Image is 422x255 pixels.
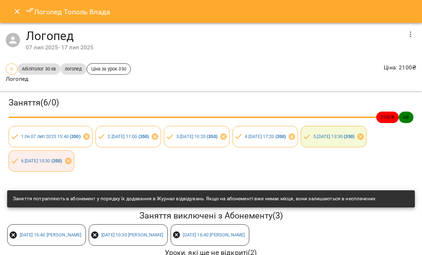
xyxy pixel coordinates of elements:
a: 6.[DATE] 15:30 (350) [21,158,62,163]
b: ( 350 ) [51,158,62,163]
h6: Логопед Тополь Влада [26,6,111,18]
p: Логопед [6,75,131,83]
b: ( 350 ) [275,134,286,139]
span: Абілітолог 30 хв [18,65,60,72]
a: [DATE] 10:30 [PERSON_NAME] [101,232,163,237]
p: Ціна : 2100 ₴ [384,63,416,72]
h4: Логопед [26,29,402,43]
span: 6 [6,65,17,72]
b: ( 350 ) [70,134,80,139]
a: 3.[DATE] 10:20 (350) [176,134,217,139]
div: 07 лип 2025 - 17 лип 2025 [26,43,402,52]
span: Ціна за урок 350 [87,65,131,72]
b: ( 350 ) [207,134,217,139]
div: 6.[DATE] 15:30 (350) [9,150,74,172]
div: 5.[DATE] 13:30 (350) [301,126,367,147]
span: 2100 ₴ [376,114,399,121]
div: 1.пн 07 лип 2025 15:40 (350) [9,126,93,147]
button: Close [9,3,26,20]
a: 4.[DATE] 17:20 (350) [245,134,286,139]
div: 3.[DATE] 10:20 (350) [164,126,230,147]
a: [DATE] 16:40 [PERSON_NAME] [20,232,82,237]
span: логопед [60,65,87,72]
a: 5.[DATE] 13:30 (350) [313,134,354,139]
b: ( 350 ) [138,134,149,139]
a: 2.[DATE] 11:00 (350) [108,134,149,139]
span: 0 ₴ [399,114,413,121]
a: 1.пн 07 лип 2025 15:40 (350) [21,134,80,139]
div: 4.[DATE] 17:20 (350) [232,126,298,147]
a: [DATE] 16:40 [PERSON_NAME] [183,232,245,237]
div: Заняття потрапляють в абонемент у порядку їх додавання в Журнал відвідувань. Якщо на абонементі в... [13,192,376,205]
b: ( 350 ) [344,134,354,139]
h5: Заняття виключені з Абонементу ( 3 ) [7,210,415,221]
h3: Заняття ( 6 / 0 ) [9,97,413,108]
div: 2.[DATE] 11:00 (350) [95,126,161,147]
